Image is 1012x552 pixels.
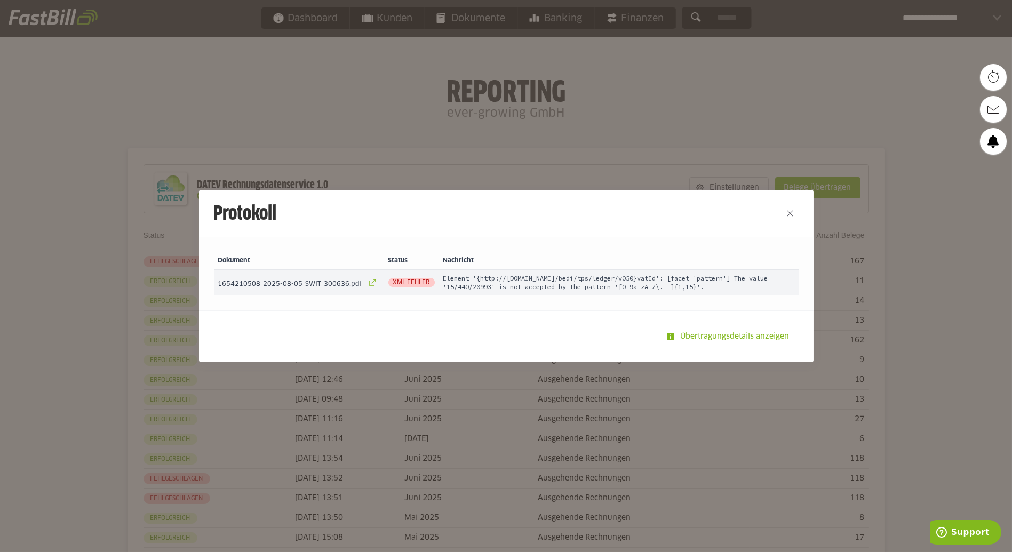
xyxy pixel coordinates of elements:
th: Dokument [214,252,384,270]
span: 1654210508_2025-08-05_SWIT_300636.pdf [218,281,363,287]
td: Element '{http://[DOMAIN_NAME]/bedi/tps/ledger/v050}vatId': [facet 'pattern'] The value '15/440/2... [439,270,799,295]
sl-icon-button: 1654210508_2025-08-05_SWIT_300636.pdf [365,275,380,290]
th: Status [384,252,439,270]
iframe: Öffnet ein Widget, in dem Sie weitere Informationen finden [930,520,1001,547]
span: XML Fehler [388,278,435,287]
sl-button: Übertragungsdetails anzeigen [660,326,799,347]
th: Nachricht [439,252,799,270]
